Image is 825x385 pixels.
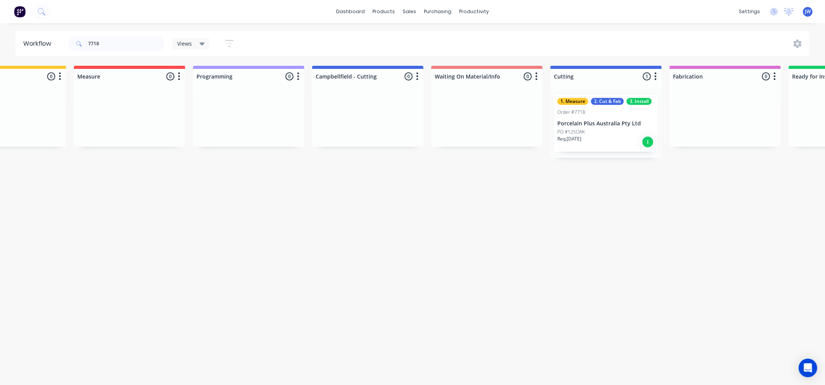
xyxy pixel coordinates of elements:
div: products [369,6,399,17]
input: Search for orders... [88,36,165,51]
p: Porcelain Plus Australia Pty Ltd [557,120,655,127]
div: I [642,136,654,148]
div: settings [735,6,764,17]
a: dashboard [332,6,369,17]
span: Views [177,39,192,48]
div: purchasing [420,6,455,17]
p: PO #125OAK [557,128,585,135]
p: Req. [DATE] [557,135,581,142]
div: 1. Measure2. Cut & Fab3. InstallOrder #7718Porcelain Plus Australia Pty LtdPO #125OAKReq.[DATE]I [554,95,658,152]
div: 3. Install [627,98,652,105]
div: Workflow [23,39,55,48]
span: JW [805,8,811,15]
div: sales [399,6,420,17]
div: 2. Cut & Fab [591,98,624,105]
div: Order #7718 [557,109,585,116]
img: Factory [14,6,26,17]
div: Open Intercom Messenger [799,359,817,377]
div: productivity [455,6,493,17]
div: 1. Measure [557,98,588,105]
